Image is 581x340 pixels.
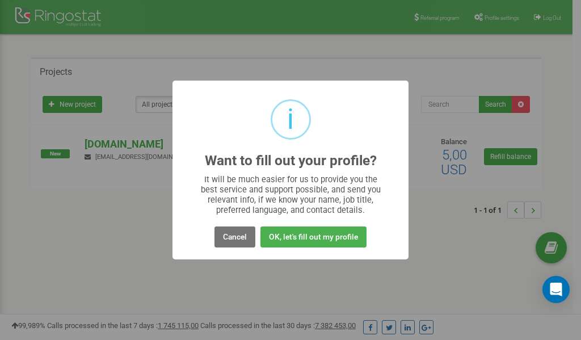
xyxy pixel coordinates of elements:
[542,276,570,303] div: Open Intercom Messenger
[195,174,386,215] div: It will be much easier for us to provide you the best service and support possible, and send you ...
[260,226,367,247] button: OK, let's fill out my profile
[214,226,255,247] button: Cancel
[287,101,294,138] div: i
[205,153,377,169] h2: Want to fill out your profile?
